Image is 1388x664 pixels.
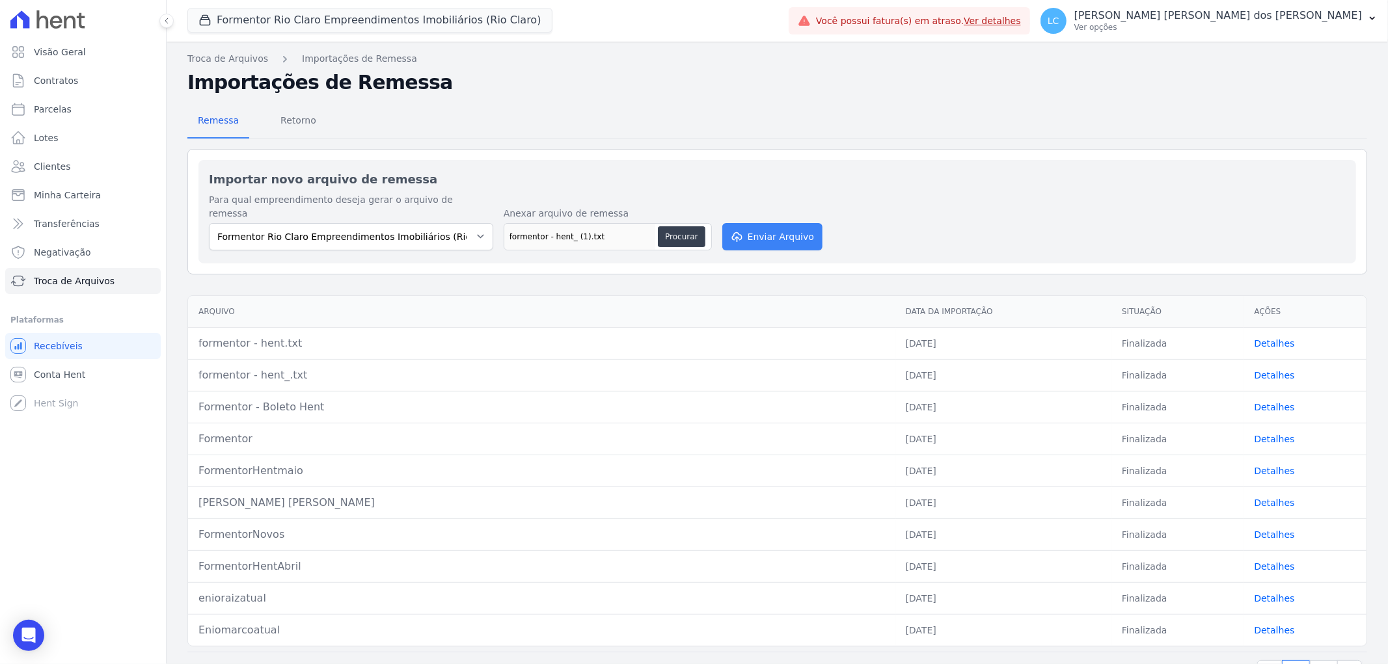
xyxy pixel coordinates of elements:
div: formentor - hent.txt [198,336,885,351]
p: [PERSON_NAME] [PERSON_NAME] dos [PERSON_NAME] [1074,9,1362,22]
td: Finalizada [1111,455,1244,486]
span: Troca de Arquivos [34,274,115,287]
button: Enviar Arquivo [722,223,823,250]
td: [DATE] [895,614,1112,646]
button: Formentor Rio Claro Empreendimentos Imobiliários (Rio Claro) [187,8,552,33]
span: Remessa [190,107,247,133]
a: Negativação [5,239,161,265]
td: [DATE] [895,486,1112,518]
a: Detalhes [1254,529,1294,540]
a: Detalhes [1254,498,1294,508]
a: Detalhes [1254,370,1294,380]
td: [DATE] [895,327,1112,359]
a: Detalhes [1254,466,1294,476]
th: Data da Importação [895,296,1112,328]
div: FormentorHentAbril [198,559,885,574]
span: Você possui fatura(s) em atraso. [816,14,1021,28]
td: [DATE] [895,391,1112,423]
th: Arquivo [188,296,895,328]
span: Negativação [34,246,91,259]
button: Procurar [658,226,705,247]
td: [DATE] [895,455,1112,486]
td: Finalizada [1111,423,1244,455]
a: Detalhes [1254,625,1294,635]
a: Contratos [5,68,161,94]
span: Parcelas [34,103,72,116]
a: Importações de Remessa [302,52,417,66]
a: Troca de Arquivos [187,52,268,66]
span: Conta Hent [34,368,85,381]
label: Para qual empreendimento deseja gerar o arquivo de remessa [209,193,493,220]
span: Retorno [273,107,324,133]
div: [PERSON_NAME] [PERSON_NAME] [198,495,885,511]
div: formentor - hent_.txt [198,367,885,383]
span: Visão Geral [34,46,86,59]
a: Lotes [5,125,161,151]
th: Ações [1244,296,1367,328]
a: Clientes [5,153,161,179]
a: Conta Hent [5,362,161,388]
h2: Importações de Remessa [187,71,1367,94]
td: [DATE] [895,550,1112,582]
a: Ver detalhes [964,16,1021,26]
a: Recebíveis [5,333,161,359]
a: Detalhes [1254,402,1294,412]
a: Troca de Arquivos [5,268,161,294]
div: Formentor - Boleto Hent [198,399,885,415]
label: Anexar arquivo de remessa [504,207,712,220]
button: LC [PERSON_NAME] [PERSON_NAME] dos [PERSON_NAME] Ver opções [1030,3,1388,39]
div: enioraizatual [198,591,885,606]
td: Finalizada [1111,327,1244,359]
span: Clientes [34,160,70,173]
td: Finalizada [1111,550,1244,582]
td: Finalizada [1111,614,1244,646]
a: Detalhes [1254,561,1294,572]
a: Parcelas [5,96,161,122]
span: Contratos [34,74,78,87]
td: [DATE] [895,582,1112,614]
td: [DATE] [895,518,1112,550]
td: Finalizada [1111,518,1244,550]
td: Finalizada [1111,582,1244,614]
h2: Importar novo arquivo de remessa [209,170,1346,188]
span: Transferências [34,217,100,230]
div: Plataformas [10,312,156,328]
span: Recebíveis [34,339,83,352]
div: FormentorNovos [198,527,885,542]
td: [DATE] [895,359,1112,391]
td: Finalizada [1111,359,1244,391]
div: Formentor [198,431,885,447]
span: Minha Carteira [34,189,101,202]
span: Lotes [34,131,59,144]
td: Finalizada [1111,486,1244,518]
p: Ver opções [1074,22,1362,33]
span: LC [1048,16,1059,25]
div: Open Intercom Messenger [13,620,44,651]
div: Eniomarcoatual [198,622,885,638]
nav: Breadcrumb [187,52,1367,66]
td: Finalizada [1111,391,1244,423]
th: Situação [1111,296,1244,328]
td: [DATE] [895,423,1112,455]
a: Transferências [5,211,161,237]
a: Detalhes [1254,593,1294,604]
a: Detalhes [1254,434,1294,444]
nav: Tab selector [187,105,327,139]
div: FormentorHentmaio [198,463,885,479]
a: Minha Carteira [5,182,161,208]
a: Remessa [187,105,249,139]
a: Detalhes [1254,338,1294,349]
a: Retorno [270,105,327,139]
a: Visão Geral [5,39,161,65]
